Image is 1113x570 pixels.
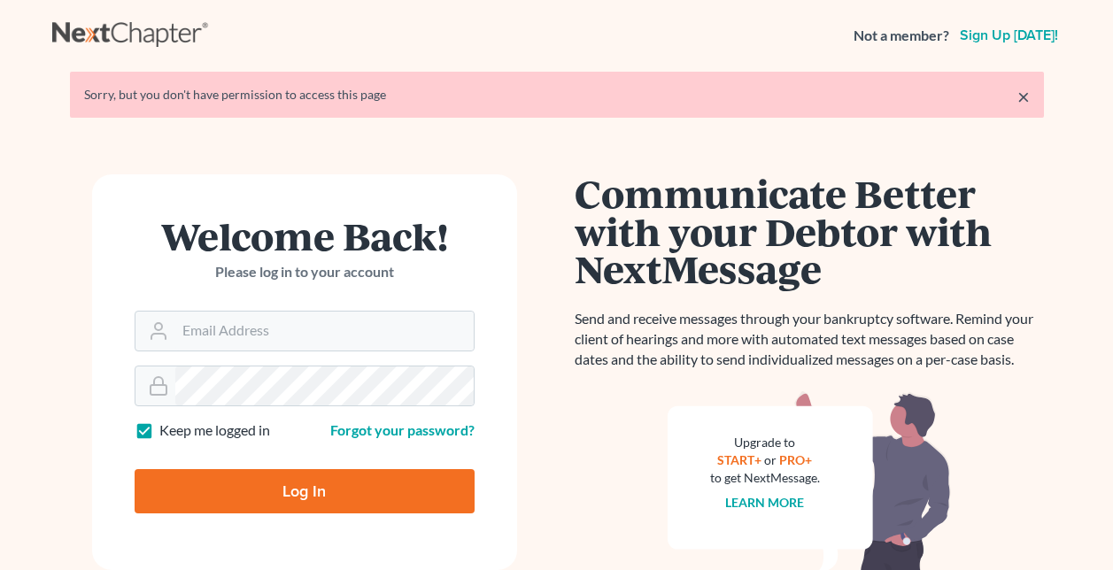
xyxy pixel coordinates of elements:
[175,312,474,350] input: Email Address
[575,174,1044,288] h1: Communicate Better with your Debtor with NextMessage
[854,26,949,46] strong: Not a member?
[330,421,475,438] a: Forgot your password?
[575,309,1044,370] p: Send and receive messages through your bankruptcy software. Remind your client of hearings and mo...
[135,262,475,282] p: Please log in to your account
[159,420,270,441] label: Keep me logged in
[135,217,475,255] h1: Welcome Back!
[717,452,761,467] a: START+
[84,86,1030,104] div: Sorry, but you don't have permission to access this page
[956,28,1062,42] a: Sign up [DATE]!
[135,469,475,513] input: Log In
[725,495,804,510] a: Learn more
[764,452,777,467] span: or
[779,452,812,467] a: PRO+
[710,434,820,451] div: Upgrade to
[1017,86,1030,107] a: ×
[710,469,820,487] div: to get NextMessage.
